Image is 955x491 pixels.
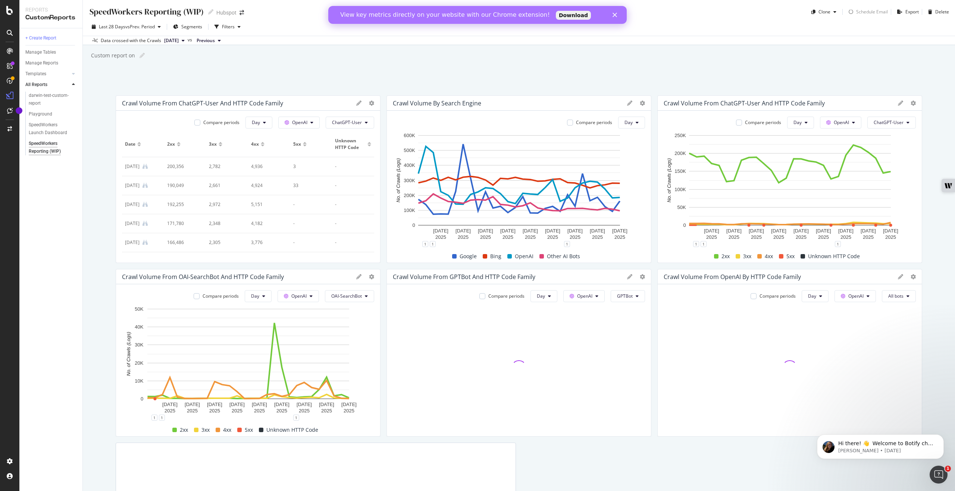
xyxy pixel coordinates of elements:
[480,234,491,240] text: 2025
[617,293,633,299] span: GPTBot
[201,425,210,434] span: 3xx
[576,119,612,126] div: Compare periods
[760,293,796,299] div: Compare periods
[818,9,830,15] div: Clone
[116,269,381,437] div: Crawl Volume from OAI-SearchBot and HTTP Code FamilyCompare periodsDayOpenAIOAI-SearchBotA chart....
[335,201,367,208] div: -
[567,228,583,234] text: [DATE]
[693,241,699,247] div: 1
[29,140,77,155] a: SpeedWorkers Reporting (WIP)
[162,402,178,407] text: [DATE]
[209,141,217,148] span: 3xx
[245,290,272,302] button: Day
[251,201,284,208] div: 5,151
[861,228,876,234] text: [DATE]
[674,133,686,138] text: 250K
[721,252,730,261] span: 2xx
[611,290,645,302] button: GPTBot
[335,239,367,246] div: -
[209,163,241,170] div: 2,782
[164,37,179,44] span: 2025 Sep. 30th
[545,228,560,234] text: [DATE]
[125,182,140,189] div: 9 Sep. 2025
[216,9,237,16] div: Hubspot
[29,92,71,107] div: darwin-test-custom-report
[126,332,131,376] text: No. of Crawls (Logs)
[435,234,446,240] text: 2025
[765,252,773,261] span: 4xx
[386,95,651,263] div: Crawl Volume By Search EngineCompare periodsDayA chart.111GoogleBingOpenAIOther AI Bots
[883,228,898,234] text: [DATE]
[122,99,283,107] div: Crawl Volume from ChatGPT-User and HTTP Code Family
[335,137,366,151] span: Unknown HTTP Code
[325,290,374,302] button: OAI-SearchBot
[404,178,415,183] text: 300K
[478,228,493,234] text: [DATE]
[704,228,719,234] text: [DATE]
[135,378,143,384] text: 10K
[664,132,916,244] svg: A chart.
[212,21,244,33] button: Filters
[564,241,570,247] div: 1
[404,208,415,213] text: 100K
[32,29,129,35] p: Message from Laura, sent 11w ago
[239,10,244,15] div: arrow-right-arrow-left
[25,59,77,67] a: Manage Reports
[863,234,874,240] text: 2025
[122,305,374,418] svg: A chart.
[278,290,319,302] button: OpenAI
[674,187,686,192] text: 100K
[393,99,481,107] div: Crawl Volume By Search Engine
[135,306,143,312] text: 50K
[840,234,851,240] text: 2025
[925,6,949,18] button: Delete
[412,222,415,228] text: 0
[590,228,605,234] text: [DATE]
[251,182,284,189] div: 4,924
[547,234,558,240] text: 2025
[167,220,200,227] div: 171,780
[515,252,533,261] span: OpenAI
[945,466,951,472] span: 1
[341,402,357,407] text: [DATE]
[888,293,904,299] span: All bots
[25,34,56,42] div: + Create Report
[245,117,272,129] button: Day
[16,107,22,114] div: Tooltip anchor
[335,220,367,227] div: -
[751,234,762,240] text: 2025
[848,293,864,299] span: OpenAI
[335,163,367,170] div: -
[618,117,645,129] button: Day
[820,117,861,129] button: OpenAI
[293,141,301,148] span: 5xx
[252,119,260,126] span: Day
[29,140,72,155] div: SpeedWorkers Reporting (WIP)
[386,269,651,437] div: Crawl Volume from GPTBot and HTTP Code FamilyCompare periodsDayOpenAIGPTBot
[251,163,284,170] div: 4,936
[328,6,627,24] iframe: Intercom live chat banner
[664,273,801,281] div: Crawl Volume from OpenAI by HTTP Code Family
[209,408,220,414] text: 2025
[404,133,415,138] text: 600K
[293,415,299,421] div: 1
[125,239,140,246] div: 12 Sep. 2025
[683,222,686,228] text: 0
[135,360,143,366] text: 20K
[657,269,922,437] div: Crawl Volume from OpenAI by HTTP Code FamilyCompare periodsDayOpenAIAll bots
[835,290,876,302] button: OpenAI
[547,252,580,261] span: Other AI Bots
[293,163,326,170] div: 3
[161,36,188,45] button: [DATE]
[232,408,242,414] text: 2025
[537,293,545,299] span: Day
[185,402,200,407] text: [DATE]
[335,182,367,189] div: -
[276,408,287,414] text: 2025
[293,239,326,246] div: -
[786,252,795,261] span: 5xx
[838,228,854,234] text: [DATE]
